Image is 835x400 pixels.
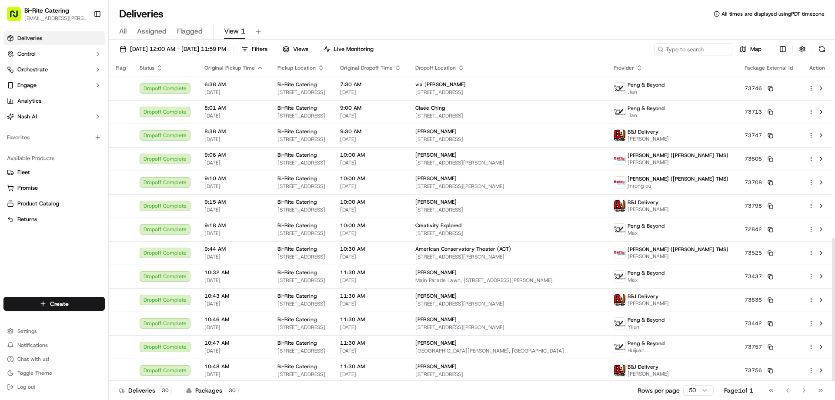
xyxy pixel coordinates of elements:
[320,43,377,55] button: Live Monitoring
[277,136,326,143] span: [STREET_ADDRESS]
[3,212,105,226] button: Returns
[340,183,401,190] span: [DATE]
[3,367,105,379] button: Toggle Theme
[277,300,326,307] span: [STREET_ADDRESS]
[745,273,762,280] span: 73437
[745,367,762,374] span: 73756
[204,112,264,119] span: [DATE]
[628,370,669,377] span: [PERSON_NAME]
[204,339,264,346] span: 10:47 AM
[277,206,326,213] span: [STREET_ADDRESS]
[745,202,773,209] button: 73798
[17,97,41,105] span: Analytics
[137,26,167,37] span: Assigned
[277,277,326,284] span: [STREET_ADDRESS]
[237,43,271,55] button: Filters
[745,85,762,92] span: 73746
[628,316,665,323] span: Peng & Beyond
[614,106,625,118] img: profile_peng_cartwheel.jpg
[340,253,401,260] span: [DATE]
[159,387,172,394] div: 30
[628,112,665,119] span: Jian
[17,200,59,208] span: Product Catalog
[277,316,317,323] span: Bi-Rite Catering
[277,371,326,378] span: [STREET_ADDRESS]
[204,347,264,354] span: [DATE]
[116,43,230,55] button: [DATE] 12:00 AM - [DATE] 11:59 PM
[745,226,773,233] button: 72842
[745,155,773,162] button: 73606
[3,63,105,77] button: Orchestrate
[340,324,401,331] span: [DATE]
[186,386,239,395] div: Packages
[3,47,105,61] button: Control
[721,10,825,17] span: All times are displayed using PDT timezone
[340,230,401,237] span: [DATE]
[415,277,600,284] span: Main Parade Lawn, [STREET_ADDRESS][PERSON_NAME]
[17,328,37,335] span: Settings
[17,66,48,74] span: Orchestrate
[277,175,317,182] span: Bi-Rite Catering
[614,130,625,141] img: profile_bj_cartwheel_2man.png
[745,85,773,92] button: 73746
[614,318,625,329] img: profile_peng_cartwheel.jpg
[50,299,69,308] span: Create
[628,135,669,142] span: [PERSON_NAME]
[808,64,826,71] div: Action
[7,168,101,176] a: Fleet
[415,151,457,158] span: [PERSON_NAME]
[3,78,105,92] button: Engage
[745,108,762,115] span: 73713
[24,15,87,22] span: [EMAIL_ADDRESS][PERSON_NAME][DOMAIN_NAME]
[745,202,762,209] span: 73798
[7,200,101,208] a: Product Catalog
[204,136,264,143] span: [DATE]
[340,112,401,119] span: [DATE]
[340,104,401,111] span: 9:00 AM
[3,339,105,351] button: Notifications
[277,324,326,331] span: [STREET_ADDRESS]
[415,230,600,237] span: [STREET_ADDRESS]
[17,113,37,121] span: Nash AI
[204,300,264,307] span: [DATE]
[17,215,37,223] span: Returns
[745,343,773,350] button: 73757
[415,206,600,213] span: [STREET_ADDRESS]
[340,206,401,213] span: [DATE]
[340,159,401,166] span: [DATE]
[745,367,773,374] button: 73756
[628,175,728,182] span: [PERSON_NAME] ([PERSON_NAME] TMS)
[340,292,401,299] span: 11:30 AM
[204,151,264,158] span: 9:06 AM
[3,3,90,24] button: Bi-Rite Catering[EMAIL_ADDRESS][PERSON_NAME][DOMAIN_NAME]
[204,206,264,213] span: [DATE]
[3,131,105,145] div: Favorites
[745,155,762,162] span: 73606
[614,341,625,353] img: profile_peng_cartwheel.jpg
[628,206,669,213] span: [PERSON_NAME]
[277,89,326,96] span: [STREET_ADDRESS]
[415,64,456,71] span: Dropoff Location
[277,64,316,71] span: Pickup Location
[415,112,600,119] span: [STREET_ADDRESS]
[3,151,105,165] div: Available Products
[415,300,600,307] span: [STREET_ADDRESS][PERSON_NAME]
[614,224,625,235] img: profile_peng_cartwheel.jpg
[3,353,105,365] button: Chat with us!
[340,89,401,96] span: [DATE]
[204,230,264,237] span: [DATE]
[204,371,264,378] span: [DATE]
[204,159,264,166] span: [DATE]
[7,184,101,192] a: Promise
[340,300,401,307] span: [DATE]
[614,365,625,376] img: profile_bj_cartwheel_2man.png
[340,222,401,229] span: 10:00 AM
[277,363,317,370] span: Bi-Rite Catering
[628,105,665,112] span: Peng & Beyond
[24,6,69,15] button: Bi-Rite Catering
[628,199,658,206] span: B&J Delivery
[340,269,401,276] span: 11:30 AM
[628,88,665,95] span: Jian
[204,64,255,71] span: Original Pickup Time
[415,324,600,331] span: [STREET_ADDRESS][PERSON_NAME]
